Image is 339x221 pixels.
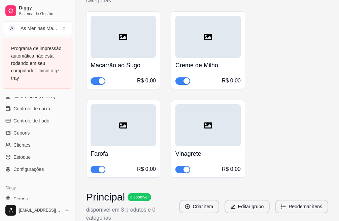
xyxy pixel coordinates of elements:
[3,164,72,175] a: Configurações
[3,103,72,114] a: Controle de caixa
[3,115,72,126] a: Controle de fiado
[3,127,72,138] a: Cupons
[13,130,30,136] span: Cupons
[222,165,241,173] div: R$ 0,00
[3,202,72,218] button: [EMAIL_ADDRESS][DOMAIN_NAME]
[225,200,270,213] button: editEditar grupo
[222,77,241,85] div: R$ 0,00
[13,195,28,202] span: Planos
[129,194,150,200] span: disponível
[179,200,219,213] button: plus-circleCriar item
[3,152,72,162] a: Estoque
[3,183,72,193] div: Diggy
[3,193,72,204] a: Planos
[3,22,72,35] button: Select a team
[185,204,190,209] span: plus-circle
[13,142,31,148] span: Clientes
[13,117,49,124] span: Controle de fiado
[137,77,156,85] div: R$ 0,00
[3,3,72,19] a: DiggySistema de Gestão
[8,25,15,32] span: A
[19,208,62,213] span: [EMAIL_ADDRESS][DOMAIN_NAME]
[21,25,57,32] div: As Meninas Ma ...
[11,45,64,82] div: Programa de impressão automática não está rodando em seu computador. Inicie o qz-tray
[13,166,44,173] span: Configurações
[86,191,125,203] h3: Principal
[3,140,72,150] a: Clientes
[19,5,70,11] span: Diggy
[19,11,70,16] span: Sistema de Gestão
[275,200,328,213] button: ordered-listReodernar itens
[13,154,31,160] span: Estoque
[175,149,241,158] h4: Vinagrete
[13,105,50,112] span: Controle de caixa
[91,61,156,70] h4: Macarrão ao Sugo
[91,149,156,158] h4: Farofa
[175,61,241,70] h4: Creme de Milho
[231,204,235,209] span: edit
[281,204,286,209] span: ordered-list
[137,165,156,173] div: R$ 0,00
